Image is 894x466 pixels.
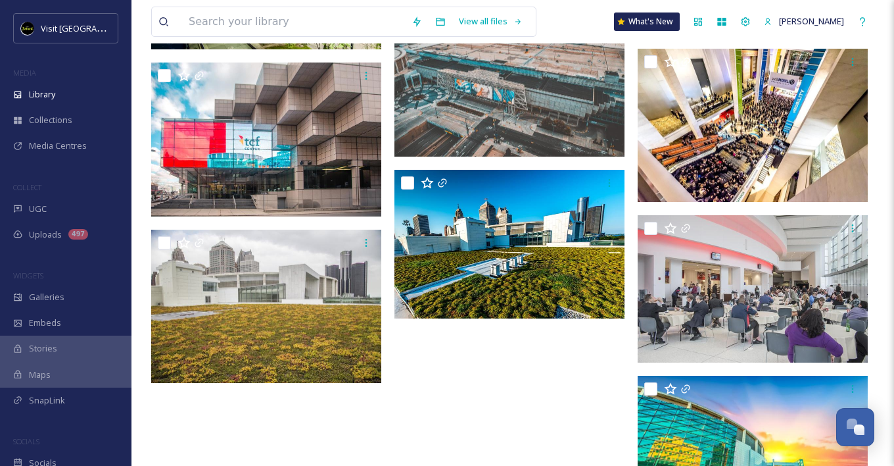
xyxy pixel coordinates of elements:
span: UGC [29,203,47,215]
span: WIDGETS [13,271,43,280]
img: TCF_Congress_Video_Board_.jpeg [151,63,381,217]
span: COLLECT [13,182,41,192]
span: Visit [GEOGRAPHIC_DATA] [41,22,143,34]
img: TCF Center Rooftop Bees DSC_3885-2sml-courtesy_of_Huntington_Place.jpg [394,170,624,319]
img: TCF_Center_City_View_Lounge.jpeg [638,215,868,363]
img: VISIT%20DETROIT%20LOGO%20-%20BLACK%20BACKGROUND.png [21,22,34,35]
span: [PERSON_NAME] [779,15,844,27]
img: Cobo Center Living Green Roof-courtesy_of_Huntington_Place.jpg [151,230,381,384]
span: SOCIALS [13,436,39,446]
span: Embeds [29,317,61,329]
span: Library [29,88,55,101]
span: Maps [29,369,51,381]
span: Uploads [29,228,62,241]
span: MEDIA [13,68,36,78]
img: TCF_Center_Atrium_Aerial_View.jpeg [638,49,868,203]
span: Galleries [29,291,64,303]
span: Stories [29,342,57,355]
span: Media Centres [29,140,87,152]
a: View all files [452,9,529,34]
span: SnapLink [29,394,65,407]
button: Open Chat [836,408,874,446]
span: Collections [29,114,72,126]
div: 497 [68,229,88,240]
a: [PERSON_NAME] [757,9,851,34]
a: What's New [614,13,680,31]
input: Search your library [182,7,405,36]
